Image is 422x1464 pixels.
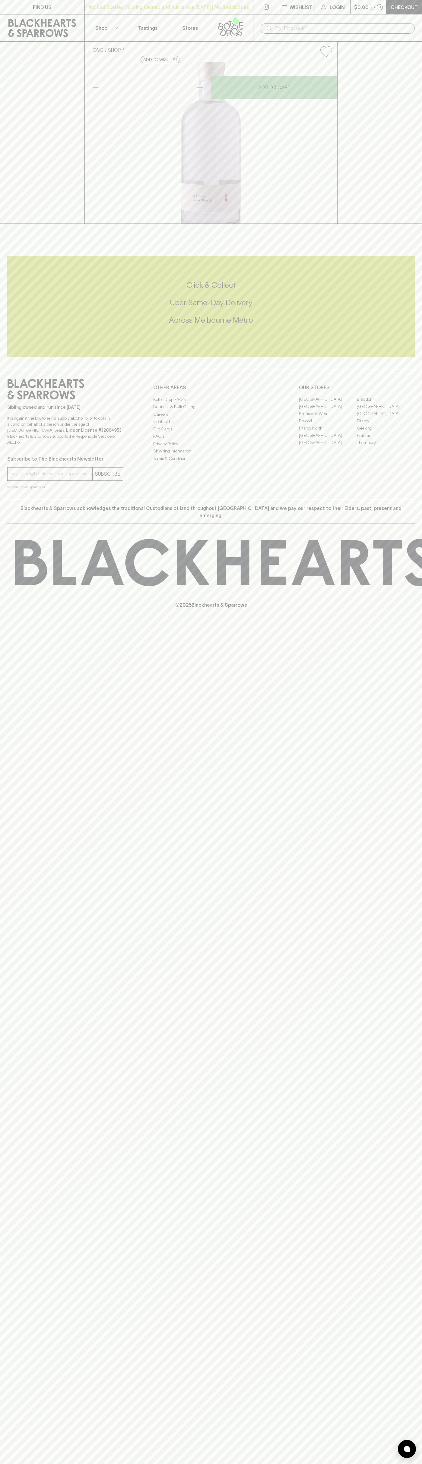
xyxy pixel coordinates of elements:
a: [GEOGRAPHIC_DATA] [299,396,357,403]
p: Login [330,4,345,11]
p: $0.00 [354,4,369,11]
p: It is against the law to sell or supply alcohol to, or to obtain alcohol on behalf of a person un... [7,415,123,445]
a: Gift Cards [153,425,269,433]
a: Shipping Information [153,448,269,455]
input: Try "Pinot noir" [275,23,410,33]
a: Thornbury [357,439,415,446]
a: Braddon [357,396,415,403]
p: Tastings [138,24,157,32]
input: e.g. jane@blackheartsandsparrows.com.au [12,469,92,479]
button: Add to wishlist [141,56,180,63]
a: FAQ's [153,433,269,440]
a: [GEOGRAPHIC_DATA] [299,439,357,446]
p: OUR STORES [299,384,415,391]
button: SUBSCRIBE [93,468,123,480]
p: Blackhearts & Sparrows acknowledges the traditional Custodians of land throughout [GEOGRAPHIC_DAT... [12,505,410,519]
a: Privacy Policy [153,440,269,447]
button: ADD TO CART [211,76,337,99]
a: Terms & Conditions [153,455,269,462]
p: Stores [182,24,198,32]
button: Add to wishlist [318,44,335,59]
p: FIND US [33,4,52,11]
img: bubble-icon [404,1446,410,1452]
a: Fitzroy [357,418,415,425]
a: Tastings [127,14,169,41]
p: Sibling owned and run since [DATE] [7,404,123,410]
a: HOME [90,47,103,53]
button: Shop [85,14,127,41]
a: [GEOGRAPHIC_DATA] [299,432,357,439]
a: [GEOGRAPHIC_DATA] [357,410,415,418]
h5: Click & Collect [7,280,415,290]
a: Prahran [357,432,415,439]
p: Checkout [391,4,418,11]
p: OTHER AREAS [153,384,269,391]
p: 0 [379,5,381,9]
a: Brunswick West [299,410,357,418]
div: Call to action block [7,256,415,357]
a: [GEOGRAPHIC_DATA] [299,403,357,410]
a: Fitzroy North [299,425,357,432]
a: Careers [153,411,269,418]
p: Shop [95,24,107,32]
img: 26072.png [85,62,337,224]
p: Wishlist [290,4,313,11]
a: Business & Bulk Gifting [153,403,269,411]
strong: Liquor License #32064953 [66,428,122,433]
a: Contact Us [153,418,269,425]
p: We will never spam you [7,484,123,490]
a: Bottle Drop FAQ's [153,396,269,403]
a: [GEOGRAPHIC_DATA] [357,403,415,410]
p: SUBSCRIBE [95,470,120,477]
h5: Across Melbourne Metro [7,315,415,325]
a: SHOP [108,47,121,53]
p: Subscribe to The Blackhearts Newsletter [7,455,123,462]
a: Elwood [299,418,357,425]
p: ADD TO CART [258,84,290,91]
h5: Uber Same-Day Delivery [7,298,415,308]
a: Geelong [357,425,415,432]
a: Stores [169,14,211,41]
